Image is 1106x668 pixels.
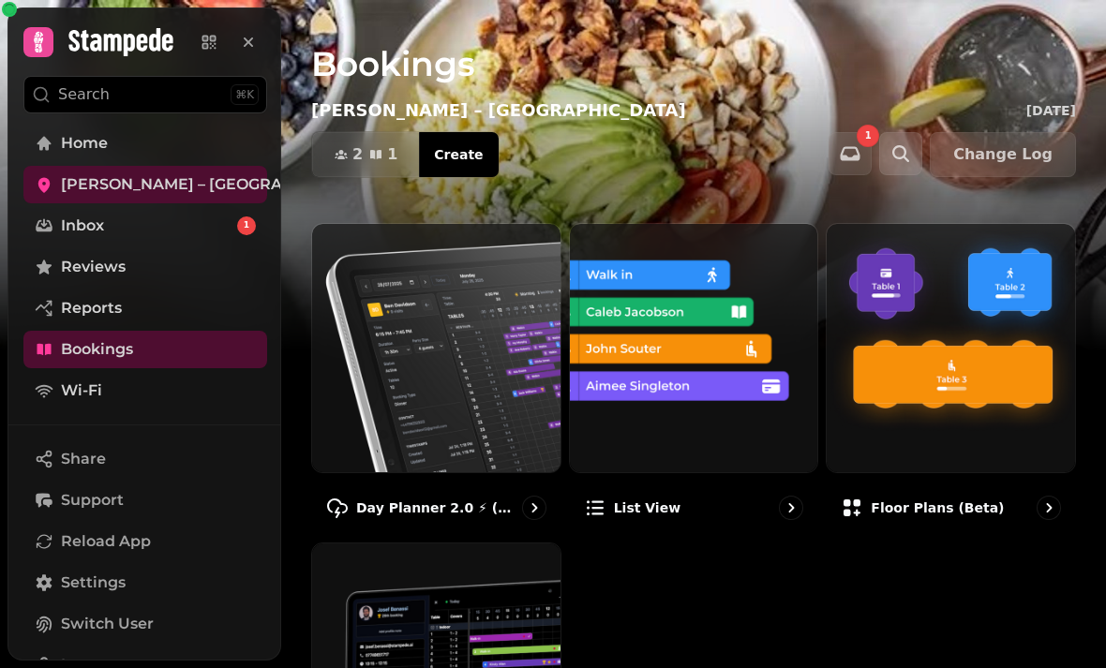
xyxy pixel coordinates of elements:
[61,448,106,470] span: Share
[23,248,267,286] a: Reviews
[23,125,267,162] a: Home
[61,530,151,553] span: Reload App
[312,224,560,472] img: Day Planner 2.0 ⚡ (Beta)
[311,223,561,535] a: Day Planner 2.0 ⚡ (Beta)Day Planner 2.0 ⚡ (Beta)
[1026,101,1076,120] p: [DATE]
[61,489,124,512] span: Support
[231,84,259,105] div: ⌘K
[434,148,483,161] span: Create
[312,132,420,177] button: 21
[525,498,544,517] svg: go to
[61,132,108,155] span: Home
[614,498,680,517] p: List view
[953,147,1053,162] span: Change Log
[23,207,267,245] a: Inbox1
[865,131,872,141] span: 1
[23,331,267,368] a: Bookings
[58,83,110,106] p: Search
[61,379,102,402] span: Wi-Fi
[570,224,818,472] img: List view
[23,523,267,560] button: Reload App
[352,147,363,162] span: 2
[1039,498,1058,517] svg: go to
[827,224,1075,472] img: Floor Plans (beta)
[930,132,1076,177] button: Change Log
[23,440,267,478] button: Share
[61,572,126,594] span: Settings
[782,498,800,517] svg: go to
[23,76,267,113] button: Search⌘K
[569,223,819,535] a: List viewList view
[311,97,686,124] p: [PERSON_NAME] – [GEOGRAPHIC_DATA]
[61,297,122,319] span: Reports
[871,498,1004,517] p: Floor Plans (beta)
[23,166,267,203] a: [PERSON_NAME] – [GEOGRAPHIC_DATA]
[61,173,376,196] span: [PERSON_NAME] – [GEOGRAPHIC_DATA]
[23,564,267,601] a: Settings
[356,498,515,517] p: Day Planner 2.0 ⚡ (Beta)
[23,372,267,409] a: Wi-Fi
[61,215,104,237] span: Inbox
[23,289,267,327] a: Reports
[61,256,126,278] span: Reviews
[419,132,498,177] button: Create
[61,338,133,361] span: Bookings
[244,219,249,232] span: 1
[61,613,154,635] span: Switch User
[23,482,267,519] button: Support
[23,605,267,643] button: Switch User
[387,147,397,162] span: 1
[826,223,1076,535] a: Floor Plans (beta)Floor Plans (beta)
